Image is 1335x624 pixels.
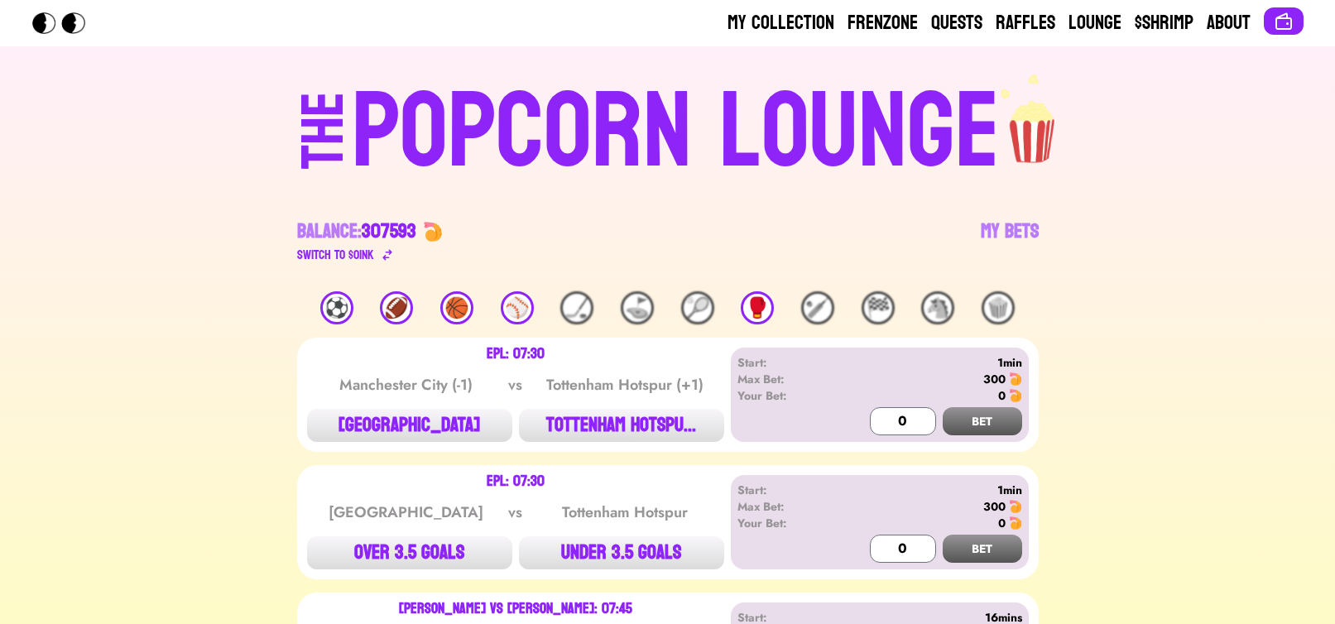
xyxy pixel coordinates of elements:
div: 0 [998,515,1006,531]
a: $Shrimp [1135,10,1193,36]
div: THE [293,92,353,202]
a: Lounge [1068,10,1121,36]
a: Raffles [996,10,1055,36]
div: vs [505,501,526,524]
div: 0 [998,387,1006,404]
button: [GEOGRAPHIC_DATA] [307,409,512,442]
button: UNDER 3.5 GOALS [519,536,724,569]
div: Tottenham Hotspur (+1) [541,373,708,396]
img: 🍤 [423,222,443,242]
a: My Bets [981,218,1039,265]
a: THEPOPCORN LOUNGEpopcorn [158,73,1178,185]
img: 🍤 [1009,500,1022,513]
div: ⛳️ [621,291,654,324]
a: My Collection [728,10,834,36]
div: 🏏 [801,291,834,324]
button: BET [943,535,1022,563]
img: popcorn [1000,73,1068,166]
div: [GEOGRAPHIC_DATA] [322,501,489,524]
div: Switch to $ OINK [297,245,374,265]
div: Your Bet: [737,515,833,531]
div: 1min [832,482,1021,498]
button: BET [943,407,1022,435]
div: 🍿 [982,291,1015,324]
div: POPCORN LOUNGE [352,79,1000,185]
div: 🥊 [741,291,774,324]
div: 🏒 [560,291,593,324]
div: [PERSON_NAME] vs [PERSON_NAME]: 07:45 [399,602,632,616]
div: 🏀 [440,291,473,324]
div: EPL: 07:30 [487,348,545,361]
div: 🏈 [380,291,413,324]
img: 🍤 [1009,389,1022,402]
div: Max Bet: [737,371,833,387]
div: 🎾 [681,291,714,324]
a: About [1207,10,1251,36]
div: Balance: [297,218,416,245]
div: Manchester City (-1) [322,373,489,396]
div: EPL: 07:30 [487,475,545,488]
div: Max Bet: [737,498,833,515]
img: Connect wallet [1274,12,1294,31]
a: Frenzone [848,10,918,36]
div: 🐴 [921,291,954,324]
div: ⚾️ [501,291,534,324]
div: 300 [983,371,1006,387]
a: Quests [931,10,982,36]
div: 🏁 [862,291,895,324]
button: TOTTENHAM HOTSPU... [519,409,724,442]
span: 307593 [362,214,416,249]
button: OVER 3.5 GOALS [307,536,512,569]
img: 🍤 [1009,372,1022,386]
div: vs [505,373,526,396]
div: 300 [983,498,1006,515]
div: Start: [737,354,833,371]
div: ⚽️ [320,291,353,324]
div: Tottenham Hotspur [541,501,708,524]
div: Your Bet: [737,387,833,404]
div: 1min [832,354,1021,371]
img: Popcorn [32,12,98,34]
img: 🍤 [1009,516,1022,530]
div: Start: [737,482,833,498]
